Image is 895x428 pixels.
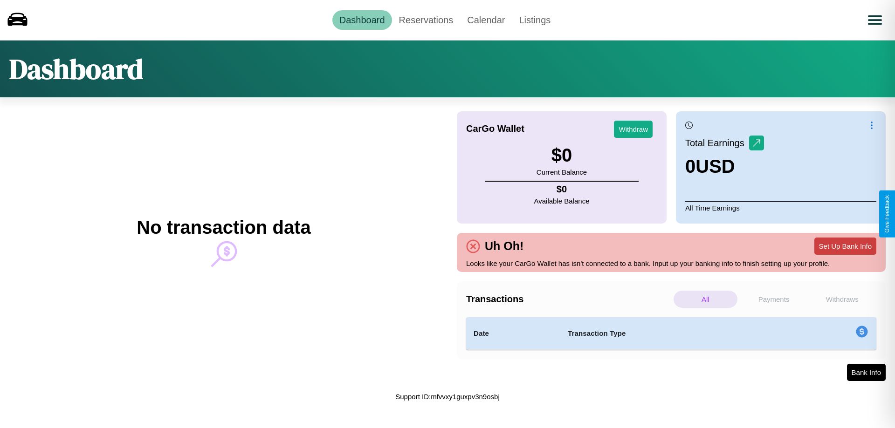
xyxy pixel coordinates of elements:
h1: Dashboard [9,50,143,88]
h4: Transaction Type [568,328,779,339]
h4: Uh Oh! [480,239,528,253]
p: Payments [742,291,806,308]
a: Calendar [460,10,512,30]
h3: 0 USD [685,156,764,177]
a: Reservations [392,10,461,30]
table: simple table [466,317,876,350]
button: Open menu [862,7,888,33]
p: All [674,291,737,308]
h4: Transactions [466,294,671,305]
button: Bank Info [847,364,886,381]
h4: $ 0 [534,184,590,195]
p: Looks like your CarGo Wallet has isn't connected to a bank. Input up your banking info to finish ... [466,257,876,270]
p: Current Balance [537,166,587,178]
p: All Time Earnings [685,201,876,214]
h3: $ 0 [537,145,587,166]
a: Dashboard [332,10,392,30]
p: Withdraws [810,291,874,308]
a: Listings [512,10,558,30]
p: Total Earnings [685,135,749,151]
p: Available Balance [534,195,590,207]
h2: No transaction data [137,217,310,238]
h4: CarGo Wallet [466,123,524,134]
p: Support ID: mfvvxy1guxpv3n9osbj [395,390,499,403]
button: Set Up Bank Info [814,238,876,255]
button: Withdraw [614,121,653,138]
h4: Date [474,328,553,339]
div: Give Feedback [884,195,890,233]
